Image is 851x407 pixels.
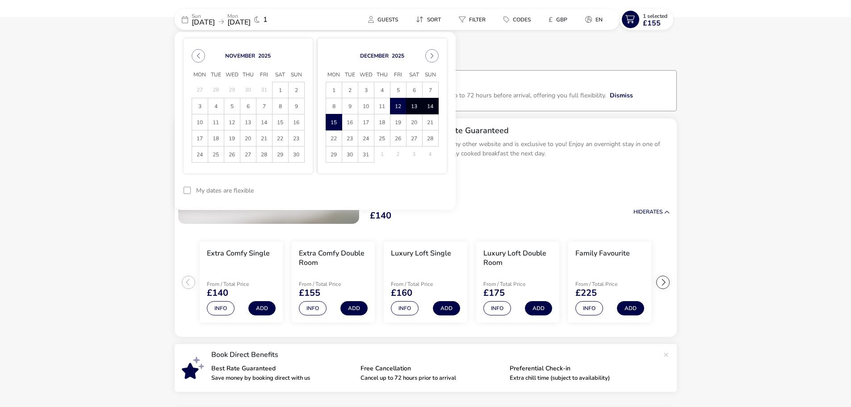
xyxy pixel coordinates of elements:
td: 11 [208,114,224,130]
td: 31 [256,82,272,98]
span: 5 [225,99,239,114]
span: 4 [375,83,390,98]
button: Info [483,301,511,315]
td: 25 [374,130,390,147]
span: Sun [422,68,438,82]
span: 7 [423,83,438,98]
td: 7 [422,82,438,98]
span: 24 [359,131,373,147]
button: £GBP [541,13,574,26]
button: Add [340,301,368,315]
span: Thu [240,68,256,82]
p: Save money by booking direct with us [211,375,353,381]
button: Previous Month [192,49,205,63]
td: 10 [358,98,374,114]
span: 30 [343,147,357,163]
button: Info [207,301,235,315]
td: 10 [192,114,208,130]
button: Next Month [425,49,439,63]
td: 4 [422,147,438,163]
span: 5 [391,83,406,98]
td: 8 [272,98,288,114]
h3: Extra Comfy Double Room [299,249,368,268]
span: 16 [289,115,304,130]
span: 22 [273,131,288,147]
button: Choose Year [392,52,404,59]
td: 17 [192,130,208,147]
span: 15 [327,115,341,130]
td: 13 [240,114,256,130]
span: 3 [193,99,207,114]
td: 14 [422,98,438,114]
p: Mon [227,13,251,19]
span: Mon [326,68,342,82]
button: Guests [361,13,405,26]
span: 17 [193,131,207,147]
td: 3 [192,98,208,114]
td: 28 [422,130,438,147]
span: 20 [407,115,422,130]
span: 18 [209,131,223,147]
span: £140 [207,289,228,298]
span: 31 [359,147,373,163]
span: 13 [407,99,422,114]
span: 9 [343,99,357,114]
td: 7 [256,98,272,114]
td: 27 [192,82,208,98]
h3: Luxury Loft Single [391,249,451,258]
p: Best Rate Guaranteed [211,365,353,372]
td: 4 [208,98,224,114]
td: 2 [390,147,406,163]
span: 1 [273,83,288,98]
td: 3 [358,82,374,98]
naf-pibe-menu-bar-item: en [578,13,613,26]
span: 7 [257,99,272,114]
p: Preferential Check-in [510,365,652,372]
td: 17 [358,114,374,130]
span: 19 [225,131,239,147]
td: 29 [272,147,288,163]
span: 21 [423,115,438,130]
p: When you book direct with Clandeboye Lodge, you can cancel or change your booking for free up to ... [186,91,606,100]
span: 10 [193,115,207,130]
span: 22 [327,131,341,147]
span: 2 [343,83,357,98]
span: 21 [257,131,272,147]
td: 30 [342,147,358,163]
h3: Extra Comfy Single [207,249,270,258]
span: 23 [289,131,304,147]
span: 26 [225,147,239,163]
button: en [578,13,610,26]
span: 14 [423,99,438,114]
span: 27 [407,131,422,147]
td: 29 [224,82,240,98]
span: Thu [374,68,390,82]
td: 12 [390,98,406,114]
p: Sun [192,13,215,19]
span: 25 [375,131,390,147]
span: 19 [391,115,406,130]
td: 13 [406,98,422,114]
td: 28 [208,82,224,98]
h2: Best Available B&B Rate Guaranteed [370,126,670,136]
naf-pibe-menu-bar-item: £GBP [541,13,578,26]
span: 11 [209,115,223,130]
td: 8 [326,98,342,114]
span: Guests [377,16,398,23]
span: 18 [375,115,390,130]
td: 1 [272,82,288,98]
td: 5 [224,98,240,114]
span: [DATE] [227,17,251,27]
span: 8 [273,99,288,114]
td: 22 [326,130,342,147]
span: 2 [289,83,304,98]
naf-pibe-menu-bar-item: 1 Selected£155 [620,9,677,30]
span: Wed [224,68,240,82]
p: From / Total Price [391,281,454,287]
i: £ [549,15,553,24]
span: 15 [273,115,288,130]
td: 27 [406,130,422,147]
span: 10 [359,99,373,114]
div: Sun[DATE]Mon[DATE]1 [175,9,309,30]
span: £155 [643,20,661,27]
